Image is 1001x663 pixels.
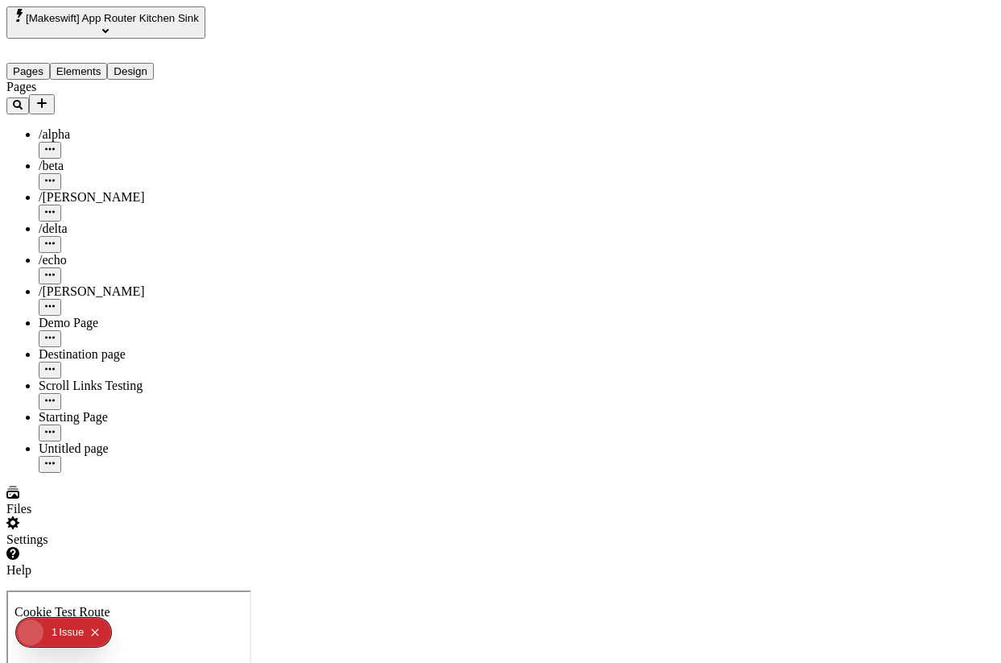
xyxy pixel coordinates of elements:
div: Settings [6,532,230,547]
div: Starting Page [39,410,230,425]
div: Help [6,563,230,578]
div: /delta [39,222,230,236]
button: Design [107,63,154,80]
div: /alpha [39,127,230,142]
div: Pages [6,80,230,94]
div: /echo [39,253,230,267]
div: /[PERSON_NAME] [39,284,230,299]
div: Demo Page [39,316,230,330]
button: Pages [6,63,50,80]
button: Add new [29,94,55,114]
div: Files [6,502,230,516]
div: /beta [39,159,230,173]
div: Untitled page [39,441,230,456]
div: /[PERSON_NAME] [39,190,230,205]
span: [Makeswift] App Router Kitchen Sink [26,12,199,24]
div: Destination page [39,347,230,362]
button: Select site [6,6,205,39]
button: Elements [50,63,108,80]
div: Scroll Links Testing [39,379,230,393]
